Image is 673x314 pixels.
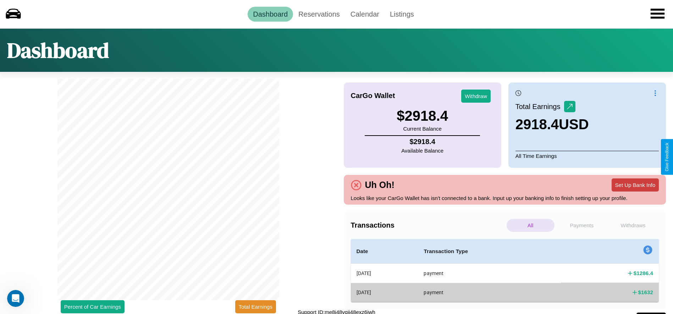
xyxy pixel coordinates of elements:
[357,247,413,256] h4: Date
[401,138,443,146] h4: $ 2918.4
[612,178,659,192] button: Set Up Bank Info
[351,264,418,283] th: [DATE]
[351,283,418,302] th: [DATE]
[418,283,561,302] th: payment
[351,239,659,302] table: simple table
[397,108,448,124] h3: $ 2918.4
[345,7,385,22] a: Calendar
[418,264,561,283] th: payment
[461,90,491,103] button: Withdraw
[515,151,659,161] p: All Time Earnings
[385,7,419,22] a: Listings
[61,300,125,313] button: Percent of Car Earnings
[235,300,276,313] button: Total Earnings
[351,193,659,203] p: Looks like your CarGo Wallet has isn't connected to a bank. Input up your banking info to finish ...
[7,36,109,65] h1: Dashboard
[664,143,669,171] div: Give Feedback
[401,146,443,155] p: Available Balance
[7,290,24,307] iframe: Intercom live chat
[634,269,653,277] h4: $ 1286.4
[248,7,293,22] a: Dashboard
[507,219,555,232] p: All
[424,247,555,256] h4: Transaction Type
[351,92,395,100] h4: CarGo Wallet
[609,219,657,232] p: Withdraws
[515,116,589,132] h3: 2918.4 USD
[638,289,653,296] h4: $ 1632
[558,219,606,232] p: Payments
[515,100,564,113] p: Total Earnings
[351,221,505,229] h4: Transactions
[397,124,448,133] p: Current Balance
[293,7,345,22] a: Reservations
[362,180,398,190] h4: Uh Oh!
